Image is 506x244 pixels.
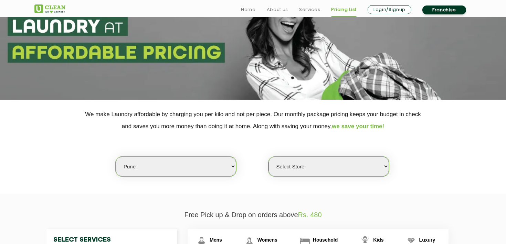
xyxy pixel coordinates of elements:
p: We make Laundry affordable by charging you per kilo and not per piece. Our monthly package pricin... [34,108,472,132]
a: About us [267,5,288,14]
span: Kids [373,237,383,243]
span: Womens [257,237,277,243]
a: Login/Signup [368,5,411,14]
p: Free Pick up & Drop on orders above [34,211,472,219]
a: Home [241,5,256,14]
a: Services [299,5,320,14]
span: Household [313,237,338,243]
a: Franchise [422,5,466,14]
span: we save your time! [332,123,384,130]
span: Rs. 480 [298,211,322,219]
img: UClean Laundry and Dry Cleaning [34,4,65,13]
span: Mens [210,237,222,243]
a: Pricing List [331,5,357,14]
span: Luxury [419,237,435,243]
